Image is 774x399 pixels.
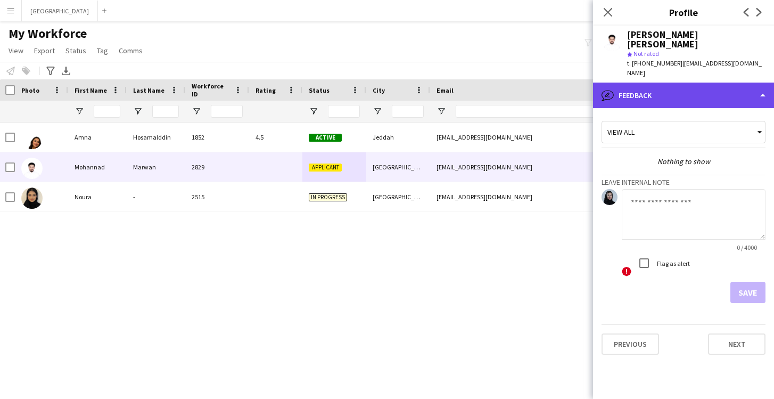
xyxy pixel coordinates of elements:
button: Open Filter Menu [373,107,382,116]
span: Status [309,86,330,94]
div: 2515 [185,182,249,211]
a: Export [30,44,59,58]
span: In progress [309,193,347,201]
a: Tag [93,44,112,58]
span: View [9,46,23,55]
span: Applicant [309,164,342,172]
div: Amna [68,123,127,152]
button: Open Filter Menu [75,107,84,116]
div: Nothing to show [602,157,765,166]
div: Hosamalddin [127,123,185,152]
button: Open Filter Menu [437,107,446,116]
div: 2829 [185,152,249,182]
button: Open Filter Menu [133,107,143,116]
button: [GEOGRAPHIC_DATA] [22,1,98,21]
span: Tag [97,46,108,55]
div: Marwan [127,152,185,182]
a: Status [61,44,90,58]
div: - [127,182,185,211]
a: View [4,44,28,58]
div: [EMAIL_ADDRESS][DOMAIN_NAME] [430,182,643,211]
span: Photo [21,86,39,94]
input: First Name Filter Input [94,105,120,118]
div: [GEOGRAPHIC_DATA] [366,182,430,211]
input: Status Filter Input [328,105,360,118]
img: Amna Hosamalddin [21,128,43,149]
span: Email [437,86,454,94]
span: Workforce ID [192,82,230,98]
app-action-btn: Export XLSX [60,64,72,77]
app-action-btn: Advanced filters [44,64,57,77]
button: Next [708,333,765,355]
span: Status [65,46,86,55]
span: ! [622,267,631,276]
span: First Name [75,86,107,94]
div: Noura [68,182,127,211]
span: Active [309,134,342,142]
span: City [373,86,385,94]
h3: Profile [593,5,774,19]
div: Mohannad [68,152,127,182]
div: 1852 [185,123,249,152]
div: [EMAIL_ADDRESS][DOMAIN_NAME] [430,123,643,152]
label: Flag as alert [655,259,690,267]
span: Rating [256,86,276,94]
span: | [EMAIL_ADDRESS][DOMAIN_NAME] [627,59,762,77]
div: [GEOGRAPHIC_DATA] [366,152,430,182]
img: Noura - [21,188,43,209]
div: 4.5 [249,123,302,152]
div: Feedback [593,83,774,108]
span: 0 / 4000 [728,243,765,251]
span: My Workforce [9,26,87,42]
input: Workforce ID Filter Input [211,105,243,118]
input: City Filter Input [392,105,424,118]
span: Export [34,46,55,55]
span: Comms [119,46,143,55]
div: Jeddah [366,123,430,152]
h3: Leave internal note [602,177,765,187]
span: t. [PHONE_NUMBER] [627,59,682,67]
input: Last Name Filter Input [152,105,179,118]
span: Not rated [633,50,659,58]
a: Comms [114,44,147,58]
button: Previous [602,333,659,355]
img: Mohannad Marwan [21,158,43,179]
button: Open Filter Menu [192,107,201,116]
input: Email Filter Input [456,105,637,118]
div: [EMAIL_ADDRESS][DOMAIN_NAME] [430,152,643,182]
div: [PERSON_NAME] [PERSON_NAME] [627,30,765,49]
button: Open Filter Menu [309,107,318,116]
span: View all [607,127,635,137]
span: Last Name [133,86,164,94]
